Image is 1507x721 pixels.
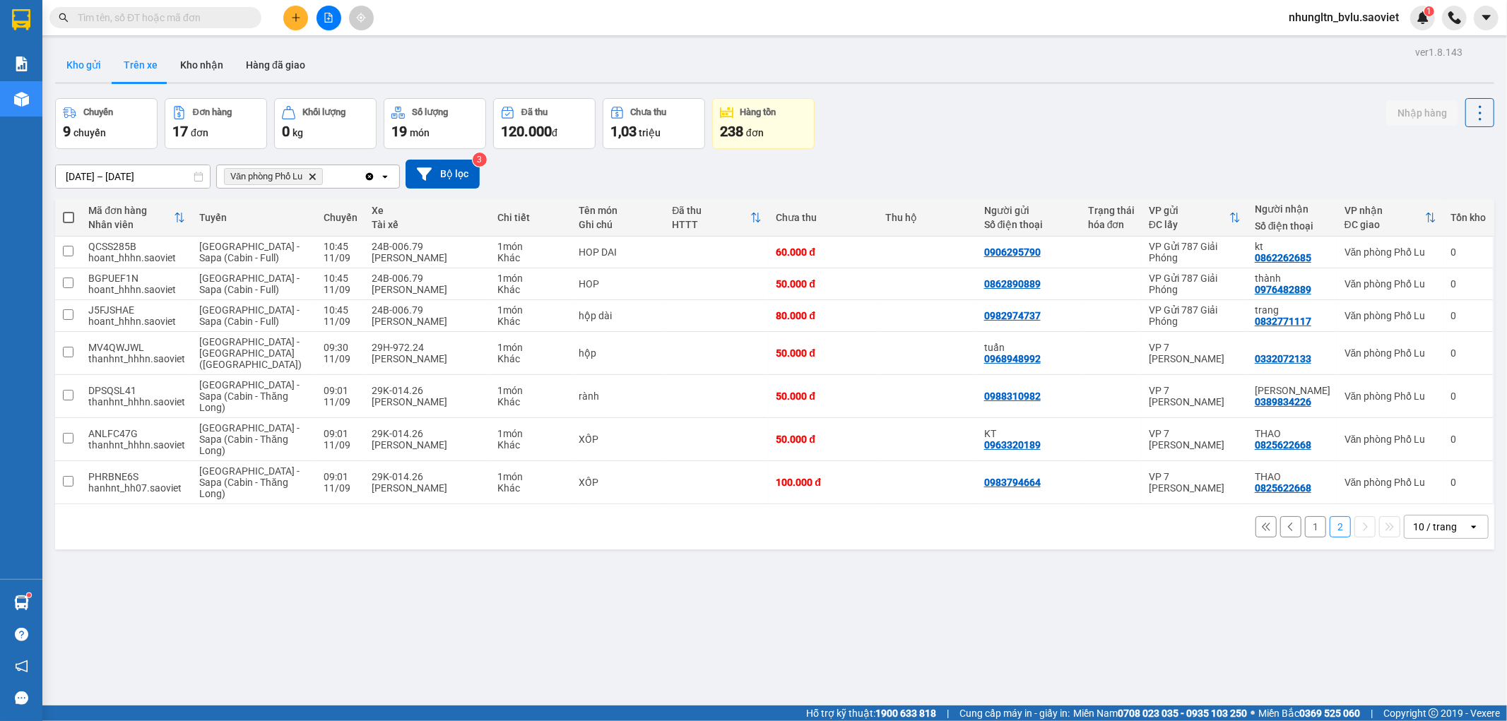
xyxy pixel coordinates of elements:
div: 29K-014.26 [372,428,484,439]
span: copyright [1429,708,1438,718]
div: [PERSON_NAME] [372,316,484,327]
span: 19 [391,123,407,140]
div: Thu hộ [885,212,970,223]
span: chuyến [73,127,106,138]
div: 11/09 [324,396,357,407]
div: 10:45 [324,241,357,252]
div: 50.000 đ [776,278,870,290]
div: Tên món [579,205,658,216]
div: thanhnt_hhhn.saoviet [88,396,185,407]
span: 1 [1426,6,1431,16]
div: KT [984,428,1074,439]
span: file-add [324,13,333,23]
div: Đã thu [672,205,750,216]
button: Hàng tồn238đơn [712,98,815,149]
span: Văn phòng Phố Lu, close by backspace [224,168,323,185]
span: Văn phòng Phố Lu [230,171,302,182]
div: XỐP [579,434,658,445]
div: [PERSON_NAME] [372,353,484,364]
div: kt [1255,241,1330,252]
span: caret-down [1480,11,1493,24]
div: Số điện thoại [984,219,1074,230]
span: search [59,13,69,23]
div: VP 7 [PERSON_NAME] [1149,342,1241,364]
div: 11/09 [324,353,357,364]
svg: open [1468,521,1479,532]
th: Toggle SortBy [1337,199,1443,237]
div: [PERSON_NAME] [372,284,484,295]
div: Đã thu [521,107,548,117]
div: Khối lượng [302,107,345,117]
div: Tuyến [199,212,309,223]
div: 1 món [498,273,565,284]
div: 100.000 đ [776,477,870,488]
div: 80.000 đ [776,310,870,321]
strong: 0369 525 060 [1299,708,1360,719]
span: [GEOGRAPHIC_DATA] - Sapa (Cabin - Thăng Long) [199,465,300,499]
div: Khác [498,482,565,494]
div: VP gửi [1149,205,1229,216]
span: nhungltn_bvlu.saoviet [1277,8,1410,26]
div: 1 món [498,471,565,482]
span: Cung cấp máy in - giấy in: [959,705,1070,721]
div: 10:45 [324,273,357,284]
div: Văn phòng Phố Lu [1345,434,1436,445]
div: 0332072133 [1255,353,1311,364]
div: 1 món [498,304,565,316]
div: ĐC lấy [1149,219,1229,230]
div: Khác [498,396,565,407]
div: 29H-972.24 [372,342,484,353]
div: 11/09 [324,316,357,327]
div: 24B-006.79 [372,304,484,316]
div: Hàng tồn [740,107,776,117]
span: notification [15,660,28,673]
span: [GEOGRAPHIC_DATA] - Sapa (Cabin - Thăng Long) [199,422,300,456]
div: XỐP [579,477,658,488]
strong: 0708 023 035 - 0935 103 250 [1118,708,1247,719]
div: Khác [498,353,565,364]
span: Miền Nam [1073,705,1247,721]
div: 0 [1450,278,1486,290]
span: đ [552,127,557,138]
span: [GEOGRAPHIC_DATA] - Sapa (Cabin - Full) [199,304,300,327]
div: PHRBNE6S [88,471,185,482]
div: Văn phòng Phố Lu [1345,278,1436,290]
span: message [15,691,28,705]
div: Chuyến [324,212,357,223]
span: ⚪️ [1251,710,1255,716]
svg: Delete [308,172,317,181]
div: hoant_hhhn.saoviet [88,316,185,327]
span: 1,03 [610,123,637,140]
div: 11/09 [324,252,357,263]
span: aim [356,13,366,23]
span: | [947,705,949,721]
div: VP Gửi 787 Giải Phóng [1149,304,1241,327]
div: MV4QWJWL [88,342,185,353]
button: 1 [1305,516,1326,537]
button: Kho nhận [169,48,235,82]
span: Miền Bắc [1258,705,1360,721]
div: Chi tiết [498,212,565,223]
div: Tài xế [372,219,484,230]
img: logo-vxr [12,9,30,30]
div: 1 món [498,342,565,353]
div: 0976482889 [1255,284,1311,295]
div: 0 [1450,347,1486,359]
span: 9 [63,123,71,140]
th: Toggle SortBy [665,199,769,237]
th: Toggle SortBy [1142,199,1248,237]
div: 0 [1450,310,1486,321]
div: 29K-014.26 [372,471,484,482]
div: Khác [498,439,565,451]
input: Select a date range. [56,165,210,188]
button: aim [349,6,374,30]
div: ver 1.8.143 [1415,44,1462,60]
div: hóa đơn [1088,219,1135,230]
button: caret-down [1474,6,1499,30]
div: Anh Điệp [1255,385,1330,396]
span: [GEOGRAPHIC_DATA] - [GEOGRAPHIC_DATA] ([GEOGRAPHIC_DATA]) [199,336,302,370]
div: Nhân viên [88,219,174,230]
sup: 1 [1424,6,1434,16]
div: 24B-006.79 [372,273,484,284]
div: 11/09 [324,284,357,295]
